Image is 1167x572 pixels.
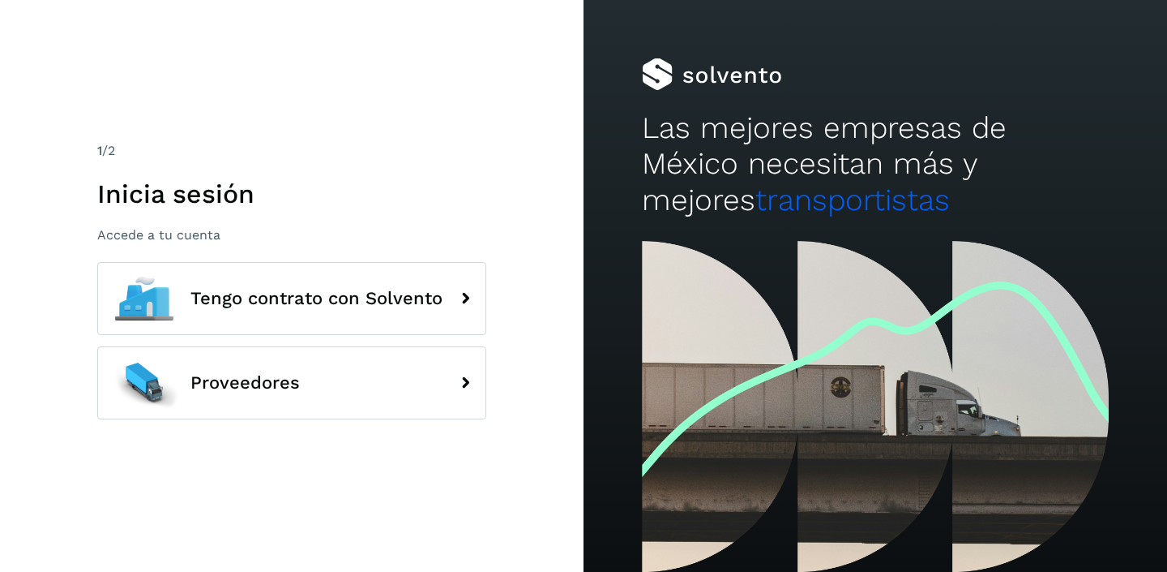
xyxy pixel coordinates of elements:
span: Tengo contrato con Solvento [190,289,442,308]
p: Accede a tu cuenta [97,227,486,243]
span: 1 [97,143,102,158]
span: transportistas [755,183,950,217]
button: Tengo contrato con Solvento [97,262,486,335]
button: Proveedores [97,346,486,419]
h2: Las mejores empresas de México necesitan más y mejores [642,110,1109,218]
h1: Inicia sesión [97,178,486,209]
span: Proveedores [190,373,300,393]
div: /2 [97,141,486,161]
